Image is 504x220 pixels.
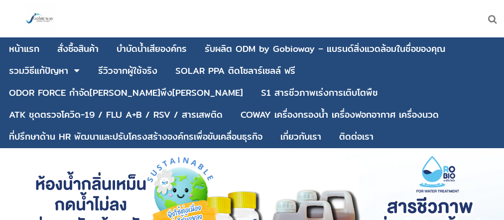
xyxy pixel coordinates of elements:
div: รับผลิต ODM by Gobioway – แบรนด์สิ่งแวดล้อมในชื่อของคุณ [205,44,445,53]
a: หน้าแรก [9,39,39,58]
a: COWAY เครื่องกรองน้ำ เครื่องฟอกอากาศ เครื่องนวด [241,105,439,124]
div: ATK ชุดตรวจโควิด-19 / FLU A+B / RSV / สารเสพติด [9,110,223,119]
a: บําบัดน้ำเสียองค์กร [117,39,187,58]
a: สั่งซื้อสินค้า [57,39,99,58]
div: รีวิวจากผู้ใช้จริง [98,66,157,75]
div: สั่งซื้อสินค้า [57,44,99,53]
a: รีวิวจากผู้ใช้จริง [98,61,157,80]
div: ติดต่อเรา [339,132,374,141]
div: S1 สารชีวภาพเร่งการเติบโตพืช [261,88,378,97]
a: รับผลิต ODM by Gobioway – แบรนด์สิ่งแวดล้อมในชื่อของคุณ [205,39,445,58]
a: SOLAR PPA ติดโซลาร์เซลล์ ฟรี [175,61,295,80]
div: เกี่ยวกับเรา [280,132,321,141]
a: ติดต่อเรา [339,127,374,146]
div: บําบัดน้ำเสียองค์กร [117,44,187,53]
div: SOLAR PPA ติดโซลาร์เซลล์ ฟรี [175,66,295,75]
div: หน้าแรก [9,44,39,53]
div: ODOR FORCE กำจัด[PERSON_NAME]พึง[PERSON_NAME] [9,88,243,97]
a: เกี่ยวกับเรา [280,127,321,146]
div: COWAY เครื่องกรองน้ำ เครื่องฟอกอากาศ เครื่องนวด [241,110,439,119]
a: S1 สารชีวภาพเร่งการเติบโตพืช [261,83,378,102]
div: รวมวิธีแก้ปัญหา [9,66,68,75]
div: ที่ปรึกษาด้าน HR พัฒนาและปรับโครงสร้างองค์กรเพื่อขับเคลื่อนธุรกิจ [9,132,262,141]
a: ODOR FORCE กำจัด[PERSON_NAME]พึง[PERSON_NAME] [9,83,243,102]
a: ที่ปรึกษาด้าน HR พัฒนาและปรับโครงสร้างองค์กรเพื่อขับเคลื่อนธุรกิจ [9,127,262,146]
a: ATK ชุดตรวจโควิด-19 / FLU A+B / RSV / สารเสพติด [9,105,223,124]
a: รวมวิธีแก้ปัญหา [9,61,68,80]
img: large-1644130236041.jpg [25,4,55,34]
